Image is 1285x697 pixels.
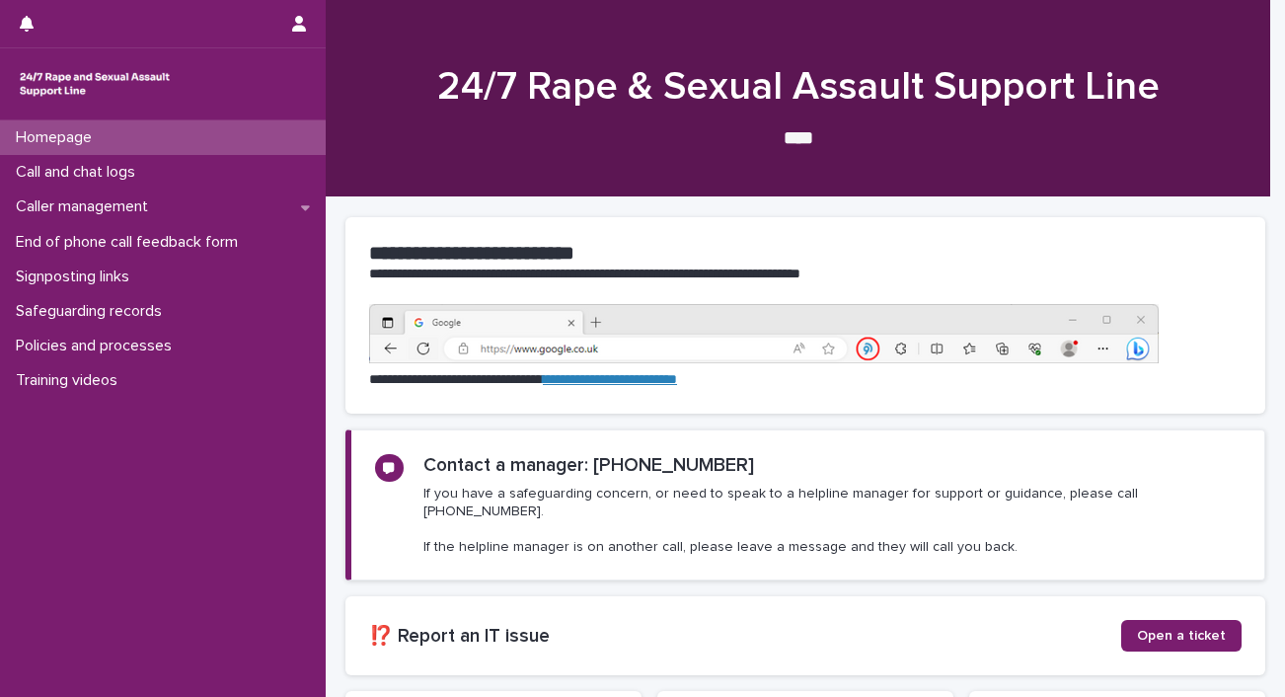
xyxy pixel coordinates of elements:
[369,304,1159,363] img: https%3A%2F%2Fcdn.document360.io%2F0deca9d6-0dac-4e56-9e8f-8d9979bfce0e%2FImages%2FDocumentation%...
[8,128,108,147] p: Homepage
[369,625,1121,648] h2: ⁉️ Report an IT issue
[8,337,188,355] p: Policies and processes
[423,485,1241,557] p: If you have a safeguarding concern, or need to speak to a helpline manager for support or guidanc...
[8,233,254,252] p: End of phone call feedback form
[8,268,145,286] p: Signposting links
[8,371,133,390] p: Training videos
[345,63,1250,111] h1: 24/7 Rape & Sexual Assault Support Line
[8,302,178,321] p: Safeguarding records
[16,64,174,104] img: rhQMoQhaT3yELyF149Cw
[8,163,151,182] p: Call and chat logs
[1137,629,1226,643] span: Open a ticket
[1121,620,1242,652] a: Open a ticket
[423,454,754,477] h2: Contact a manager: [PHONE_NUMBER]
[8,197,164,216] p: Caller management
